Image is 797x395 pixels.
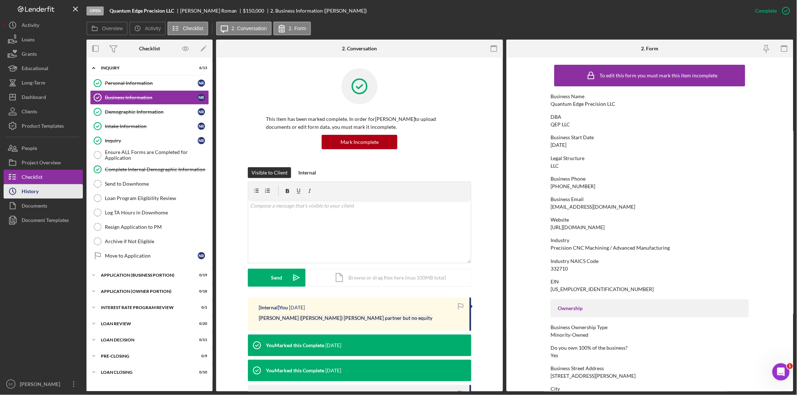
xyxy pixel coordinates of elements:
div: To edit this form you must mark this item incomplete [600,73,718,78]
button: Clients [4,104,83,119]
div: [PERSON_NAME] [18,377,65,393]
label: Activity [145,26,161,31]
time: 2025-10-02 17:31 [325,342,341,348]
div: Move to Application [105,253,198,259]
div: Complete Internal Demographic Information [105,167,209,172]
button: Complete [748,4,793,18]
button: Product Templates [4,119,83,133]
button: Checklist [4,170,83,184]
button: History [4,184,83,199]
div: 0 / 18 [194,289,207,294]
div: 2. Conversation [342,46,377,51]
a: Demographic InformationNR [90,105,209,119]
a: Log TA Hours in Downhome [90,205,209,220]
div: PRE-CLOSING [101,354,189,358]
div: Resign Application to PM [105,224,209,230]
div: [PHONE_NUMBER] [551,183,596,189]
div: Precision CNC Machining / Advanced Manufacturing [551,245,670,251]
time: 2025-10-02 17:33 [289,305,305,310]
div: [STREET_ADDRESS][PERSON_NAME] [551,373,636,379]
button: Activity [129,22,165,35]
div: 0 / 11 [194,338,207,342]
div: Long-Term [22,76,45,92]
div: Interest Rate Program Review [101,305,189,310]
div: Educational [22,61,48,77]
label: 2. Conversation [232,26,267,31]
button: Send [248,269,306,287]
a: Resign Application to PM [90,220,209,234]
div: LLC [551,163,559,169]
div: N R [198,252,205,259]
a: Ensure ALL Forms are Completed for Application [90,148,209,162]
label: Overview [102,26,123,31]
div: Send to Downhome [105,181,209,187]
div: APPLICATION (BUSINESS PORTION) [101,273,189,277]
a: Intake InformationNR [90,119,209,133]
div: N R [198,108,205,115]
div: Intake Information [105,123,198,129]
button: Educational [4,61,83,76]
div: 0 / 10 [194,370,207,374]
div: [URL][DOMAIN_NAME] [551,224,605,230]
button: Activity [4,18,83,32]
iframe: Intercom live chat [772,363,790,381]
a: InquiryNR [90,133,209,148]
div: Send [271,269,282,287]
a: Business InformationNR [90,90,209,105]
div: [Internal] You [259,305,288,310]
a: Complete Internal Demographic Information [90,162,209,177]
div: Demographic Information [105,109,198,115]
a: Move to ApplicationNR [90,249,209,263]
div: 0 / 9 [194,354,207,358]
span: 1 [787,363,793,369]
a: Personal InformationNR [90,76,209,90]
div: APPLICATION (OWNER PORTION) [101,289,189,294]
div: N R [198,137,205,144]
div: Personal Information [105,80,198,86]
div: Document Templates [22,213,69,229]
button: Dashboard [4,90,83,104]
div: Complete [756,4,777,18]
div: Open [86,6,104,15]
div: 2. Form [641,46,659,51]
div: N R [198,123,205,130]
button: Long-Term [4,76,83,90]
div: Quantum Edge Precision LLC [551,101,616,107]
div: Yes [551,353,558,358]
div: Business Start Date [551,135,749,140]
div: 0 / 19 [194,273,207,277]
div: Business Street Address [551,366,749,371]
a: Loans [4,32,83,47]
div: Website [551,217,749,223]
mark: [PERSON_NAME] ([PERSON_NAME]) [PERSON_NAME] partner but no equity [259,315,432,321]
button: SC[PERSON_NAME] [4,377,83,391]
div: Dashboard [22,90,46,106]
div: Visible to Client [251,167,288,178]
button: Overview [86,22,128,35]
div: You Marked this Complete [266,342,324,348]
div: 2. Business Information ([PERSON_NAME]) [270,8,367,14]
div: Activity [22,18,39,34]
span: $150,000 [243,8,264,14]
div: Internal [298,167,316,178]
div: 6 / 13 [194,66,207,70]
button: Visible to Client [248,167,291,178]
div: [EMAIL_ADDRESS][DOMAIN_NAME] [551,204,636,210]
button: Project Overview [4,155,83,170]
div: N R [198,94,205,101]
div: Loan Program Eligibility Review [105,195,209,201]
div: Checklist [139,46,160,51]
a: Document Templates [4,213,83,227]
a: Send to Downhome [90,177,209,191]
b: Quantum Edge Precision LLC [110,8,174,14]
div: N R [198,80,205,87]
div: INQUIRY [101,66,189,70]
div: Archive if Not Eligible [105,239,209,244]
button: Documents [4,199,83,213]
div: People [22,141,37,157]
